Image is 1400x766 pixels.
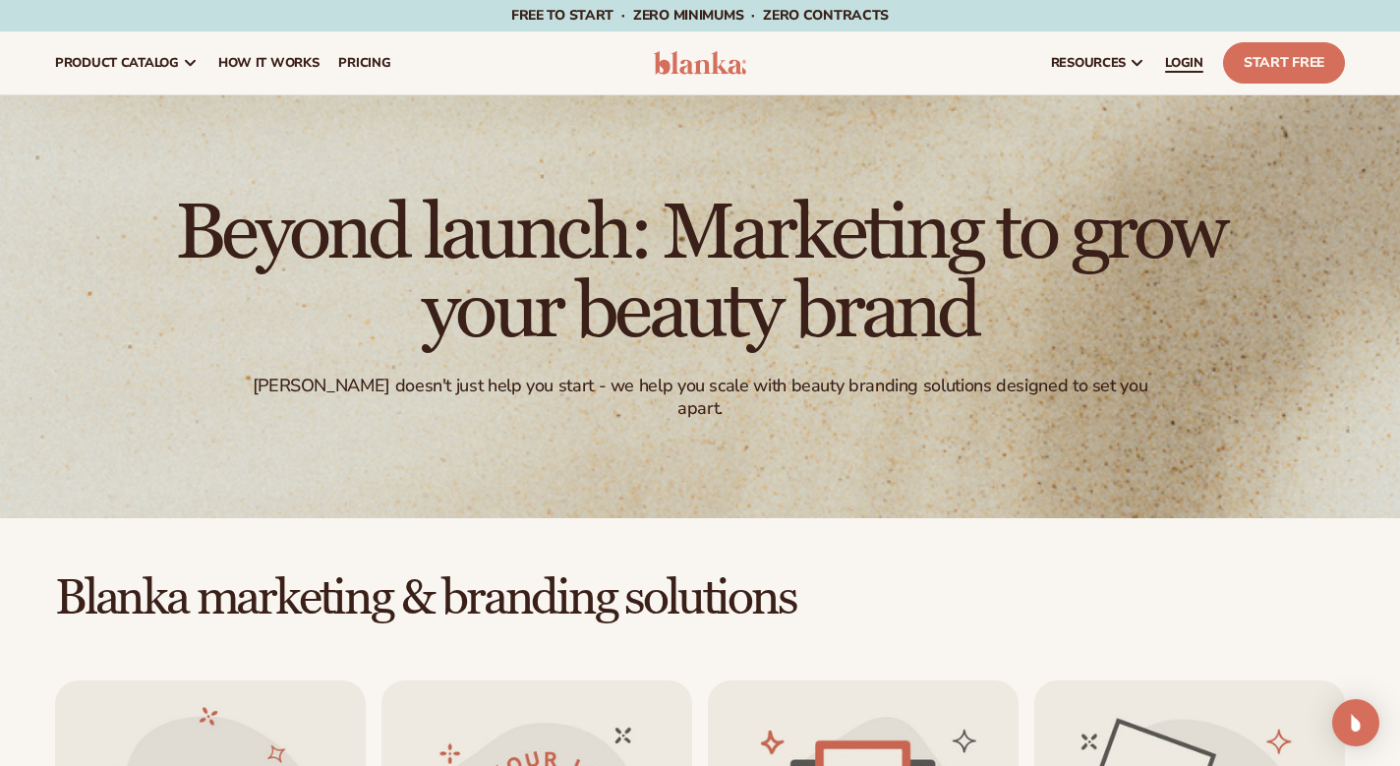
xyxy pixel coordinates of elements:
[45,31,208,94] a: product catalog
[1165,55,1203,71] span: LOGIN
[55,55,179,71] span: product catalog
[1332,699,1379,746] div: Open Intercom Messenger
[511,6,889,25] span: Free to start · ZERO minimums · ZERO contracts
[338,55,390,71] span: pricing
[244,375,1156,421] div: [PERSON_NAME] doesn't just help you start - we help you scale with beauty branding solutions desi...
[1155,31,1213,94] a: LOGIN
[1051,55,1126,71] span: resources
[654,51,746,75] img: logo
[159,194,1241,351] h1: Beyond launch: Marketing to grow your beauty brand
[208,31,329,94] a: How It Works
[1041,31,1155,94] a: resources
[218,55,320,71] span: How It Works
[1223,42,1345,84] a: Start Free
[328,31,400,94] a: pricing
